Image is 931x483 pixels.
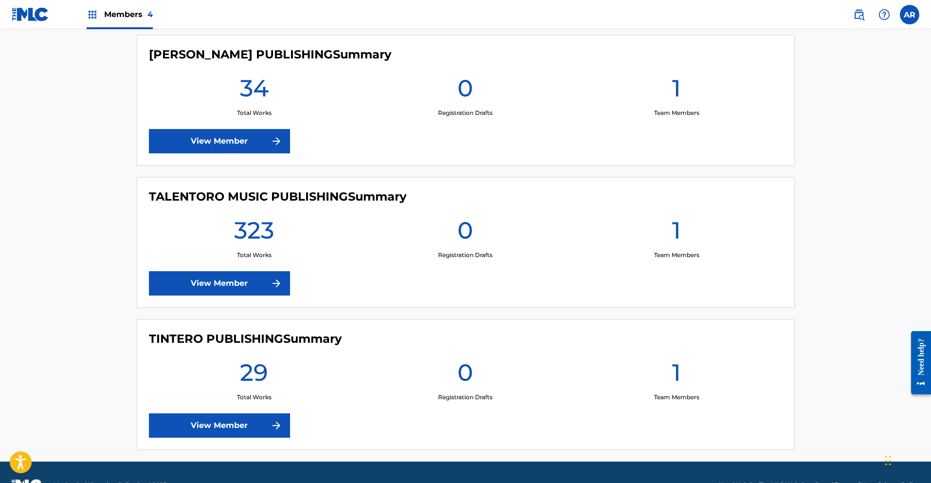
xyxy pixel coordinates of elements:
[237,393,272,402] p: Total Works
[149,271,290,296] a: View Member
[147,10,153,19] span: 4
[149,47,391,62] h4: EC TINTERO PUBLISHING
[654,393,699,402] p: Team Members
[457,216,473,251] h1: 0
[240,74,269,109] h1: 34
[149,332,342,346] h4: TINTERO PUBLISHING
[240,358,268,393] h1: 29
[457,358,473,393] h1: 0
[104,9,153,20] span: Members
[271,420,282,431] img: f7272a7cc735f4ea7f67.svg
[271,135,282,147] img: f7272a7cc735f4ea7f67.svg
[882,436,931,483] iframe: Chat Widget
[853,9,865,20] img: search
[457,74,473,109] h1: 0
[237,251,272,260] p: Total Works
[237,109,272,117] p: Total Works
[672,358,681,393] h1: 1
[234,216,274,251] h1: 323
[849,5,869,24] a: Public Search
[885,446,891,475] div: Drag
[904,323,931,402] iframe: Resource Center
[875,5,894,24] div: Help
[878,9,890,20] img: help
[654,109,699,117] p: Team Members
[438,109,493,117] p: Registration Drafts
[438,393,493,402] p: Registration Drafts
[672,74,681,109] h1: 1
[438,251,493,260] p: Registration Drafts
[149,189,406,204] h4: TALENTORO MUSIC PUBLISHING
[149,129,290,153] a: View Member
[672,216,681,251] h1: 1
[12,7,49,21] img: MLC Logo
[271,278,282,289] img: f7272a7cc735f4ea7f67.svg
[87,9,98,20] img: Top Rightsholders
[654,251,699,260] p: Team Members
[149,413,290,438] a: View Member
[900,5,919,24] div: User Menu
